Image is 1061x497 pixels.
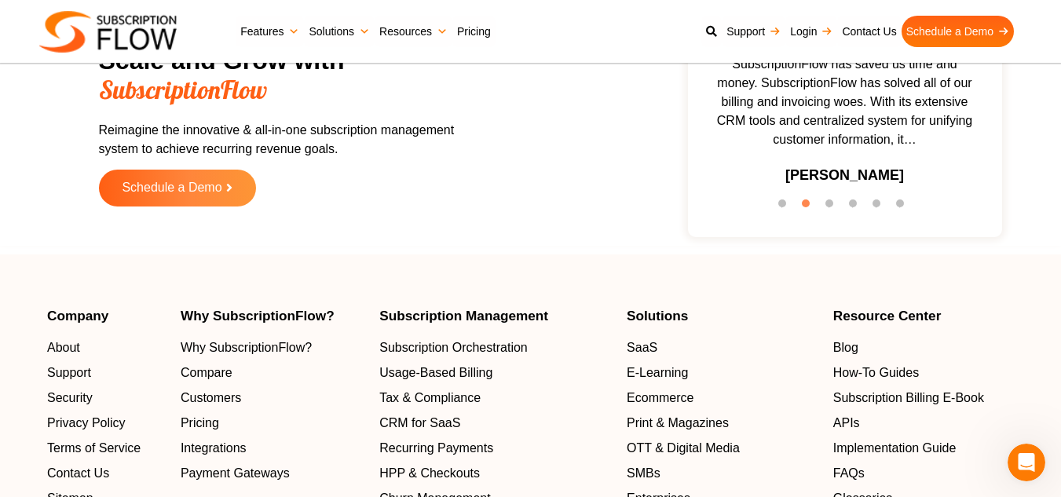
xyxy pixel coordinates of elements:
[379,389,611,407] a: Tax & Compliance
[181,439,247,458] span: Integrations
[47,464,165,483] a: Contact Us
[627,389,818,407] a: Ecommerce
[627,338,657,357] span: SaaS
[47,389,93,407] span: Security
[47,389,165,407] a: Security
[833,414,860,433] span: APIs
[627,364,688,382] span: E-Learning
[833,338,1014,357] a: Blog
[99,121,492,159] p: Reimagine the innovative & all-in-one subscription management system to achieve recurring revenue...
[47,464,109,483] span: Contact Us
[833,439,957,458] span: Implementation Guide
[379,364,611,382] a: Usage-Based Billing
[627,414,818,433] a: Print & Magazines
[181,364,232,382] span: Compare
[379,414,460,433] span: CRM for SaaS
[627,364,818,382] a: E-Learning
[833,364,919,382] span: How-To Guides
[1008,444,1045,481] iframe: Intercom live chat
[837,16,901,47] a: Contact Us
[379,338,611,357] a: Subscription Orchestration
[379,464,480,483] span: HPP & Checkouts
[304,16,375,47] a: Solutions
[379,464,611,483] a: HPP & Checkouts
[627,414,729,433] span: Print & Magazines
[181,338,364,357] a: Why SubscriptionFlow?
[833,464,1014,483] a: FAQs
[47,309,165,323] h4: Company
[47,364,91,382] span: Support
[627,338,818,357] a: SaaS
[802,199,818,215] button: 2 of 6
[181,464,364,483] a: Payment Gateways
[99,74,267,105] span: SubscriptionFlow
[873,199,888,215] button: 5 of 6
[627,389,693,407] span: Ecommerce
[181,439,364,458] a: Integrations
[181,364,364,382] a: Compare
[122,181,221,195] span: Schedule a Demo
[833,389,1014,407] a: Subscription Billing E-Book
[785,16,837,47] a: Login
[47,364,165,382] a: Support
[47,338,165,357] a: About
[181,309,364,323] h4: Why SubscriptionFlow?
[375,16,452,47] a: Resources
[833,364,1014,382] a: How-To Guides
[833,309,1014,323] h4: Resource Center
[379,389,481,407] span: Tax & Compliance
[452,16,496,47] a: Pricing
[627,464,660,483] span: SMBs
[99,170,256,206] a: Schedule a Demo
[627,464,818,483] a: SMBs
[181,338,312,357] span: Why SubscriptionFlow?
[181,414,364,433] a: Pricing
[47,338,80,357] span: About
[627,309,818,323] h4: Solutions
[785,165,904,186] h3: [PERSON_NAME]
[379,338,528,357] span: Subscription Orchestration
[902,16,1014,47] a: Schedule a Demo
[696,55,994,149] span: SubscriptionFlow has saved us time and money. SubscriptionFlow has solved all of our billing and ...
[833,414,1014,433] a: APIs
[825,199,841,215] button: 3 of 6
[236,16,304,47] a: Features
[379,364,492,382] span: Usage-Based Billing
[379,439,611,458] a: Recurring Payments
[833,338,858,357] span: Blog
[627,439,740,458] span: OTT & Digital Media
[379,414,611,433] a: CRM for SaaS
[47,439,141,458] span: Terms of Service
[181,389,241,407] span: Customers
[833,389,984,407] span: Subscription Billing E-Book
[379,309,611,323] h4: Subscription Management
[181,464,290,483] span: Payment Gateways
[99,46,492,105] h2: Scale and Grow with
[181,389,364,407] a: Customers
[47,439,165,458] a: Terms of Service
[181,414,219,433] span: Pricing
[896,199,912,215] button: 6 of 6
[849,199,865,215] button: 4 of 6
[39,11,177,53] img: Subscriptionflow
[833,439,1014,458] a: Implementation Guide
[47,414,126,433] span: Privacy Policy
[778,199,794,215] button: 1 of 6
[627,439,818,458] a: OTT & Digital Media
[379,439,493,458] span: Recurring Payments
[47,414,165,433] a: Privacy Policy
[833,464,865,483] span: FAQs
[722,16,785,47] a: Support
